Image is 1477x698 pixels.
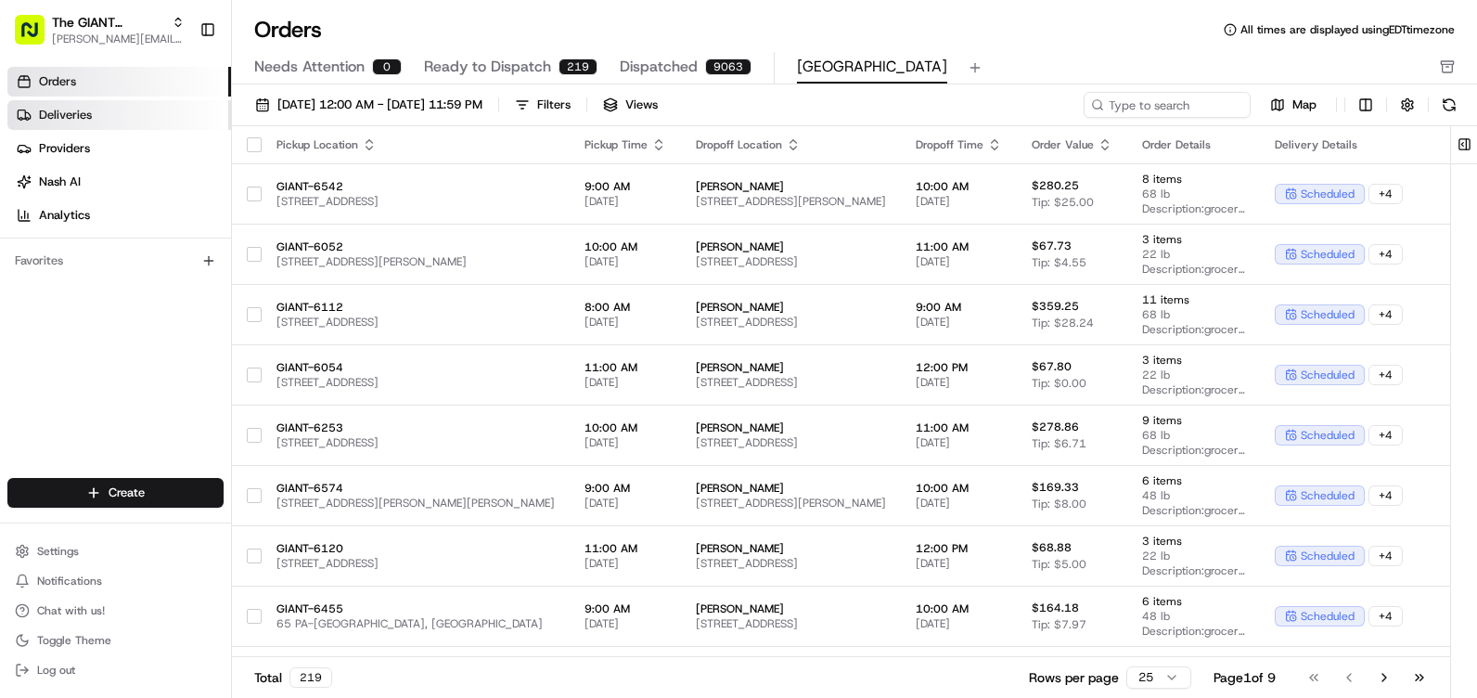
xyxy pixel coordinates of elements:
[1301,428,1355,443] span: scheduled
[916,496,1002,511] span: [DATE]
[277,97,482,113] span: [DATE] 12:00 AM - [DATE] 11:59 PM
[1301,368,1355,382] span: scheduled
[7,100,231,130] a: Deliveries
[149,262,305,295] a: 💻API Documentation
[276,254,555,269] span: [STREET_ADDRESS][PERSON_NAME]
[696,315,886,330] span: [STREET_ADDRESS]
[1142,534,1245,549] span: 3 items
[37,633,111,648] span: Toggle Theme
[63,177,304,196] div: Start new chat
[1032,601,1079,615] span: $164.18
[916,194,1002,209] span: [DATE]
[696,556,886,571] span: [STREET_ADDRESS]
[584,137,666,152] div: Pickup Time
[7,67,231,97] a: Orders
[1142,654,1245,669] span: 7 items
[7,657,224,683] button: Log out
[39,207,90,224] span: Analytics
[1301,609,1355,624] span: scheduled
[1032,540,1072,555] span: $68.88
[1240,22,1455,37] span: All times are displayed using EDT timezone
[559,58,597,75] div: 219
[1142,563,1245,578] span: Description: grocery bags
[1142,473,1245,488] span: 6 items
[7,167,231,197] a: Nash AI
[7,7,192,52] button: The GIANT Company[PERSON_NAME][EMAIL_ADDRESS][PERSON_NAME][DOMAIN_NAME]
[1368,365,1403,385] div: + 4
[7,538,224,564] button: Settings
[1032,480,1079,495] span: $169.33
[1142,609,1245,624] span: 48 lb
[276,375,555,390] span: [STREET_ADDRESS]
[1032,617,1086,632] span: Tip: $7.97
[916,601,1002,616] span: 10:00 AM
[916,481,1002,496] span: 10:00 AM
[276,435,555,450] span: [STREET_ADDRESS]
[696,300,886,315] span: [PERSON_NAME]
[696,435,886,450] span: [STREET_ADDRESS]
[37,574,102,588] span: Notifications
[1301,247,1355,262] span: scheduled
[916,556,1002,571] span: [DATE]
[52,13,164,32] span: The GIANT Company
[1436,92,1462,118] button: Refresh
[916,239,1002,254] span: 11:00 AM
[696,239,886,254] span: [PERSON_NAME]
[705,58,751,75] div: 9063
[1301,488,1355,503] span: scheduled
[1142,443,1245,458] span: Description: grocery bags
[276,315,555,330] span: [STREET_ADDRESS]
[276,360,555,375] span: GIANT-6054
[620,56,698,78] span: Dispatched
[916,179,1002,194] span: 10:00 AM
[39,140,90,157] span: Providers
[696,375,886,390] span: [STREET_ADDRESS]
[276,239,555,254] span: GIANT-6052
[1142,428,1245,443] span: 68 lb
[19,177,52,211] img: 1736555255976-a54dd68f-1ca7-489b-9aae-adbdc363a1c4
[254,15,322,45] h1: Orders
[584,375,666,390] span: [DATE]
[247,92,491,118] button: [DATE] 12:00 AM - [DATE] 11:59 PM
[37,663,75,678] span: Log out
[276,137,555,152] div: Pickup Location
[1142,307,1245,322] span: 68 lb
[696,360,886,375] span: [PERSON_NAME]
[507,92,579,118] button: Filters
[1368,606,1403,627] div: + 4
[696,420,886,435] span: [PERSON_NAME]
[175,269,298,288] span: API Documentation
[1032,239,1072,253] span: $67.73
[185,315,225,329] span: Pylon
[1142,503,1245,518] span: Description: grocery bags
[584,435,666,450] span: [DATE]
[696,137,886,152] div: Dropoff Location
[696,601,886,616] span: [PERSON_NAME]
[1292,97,1316,113] span: Map
[1032,557,1086,572] span: Tip: $5.00
[276,496,555,511] span: [STREET_ADDRESS][PERSON_NAME][PERSON_NAME]
[584,616,666,631] span: [DATE]
[1032,359,1072,374] span: $67.80
[916,616,1002,631] span: [DATE]
[584,556,666,571] span: [DATE]
[52,32,185,46] button: [PERSON_NAME][EMAIL_ADDRESS][PERSON_NAME][DOMAIN_NAME]
[7,200,231,230] a: Analytics
[584,254,666,269] span: [DATE]
[131,314,225,329] a: Powered byPylon
[916,137,1002,152] div: Dropoff Time
[916,375,1002,390] span: [DATE]
[276,541,555,556] span: GIANT-6120
[1142,172,1245,187] span: 8 items
[1142,262,1245,277] span: Description: grocery bags
[1142,247,1245,262] span: 22 lb
[39,107,92,123] span: Deliveries
[916,300,1002,315] span: 9:00 AM
[7,478,224,508] button: Create
[7,246,224,276] div: Favorites
[584,315,666,330] span: [DATE]
[254,56,365,78] span: Needs Attention
[19,74,338,104] p: Welcome 👋
[276,481,555,496] span: GIANT-6574
[1142,368,1245,382] span: 22 lb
